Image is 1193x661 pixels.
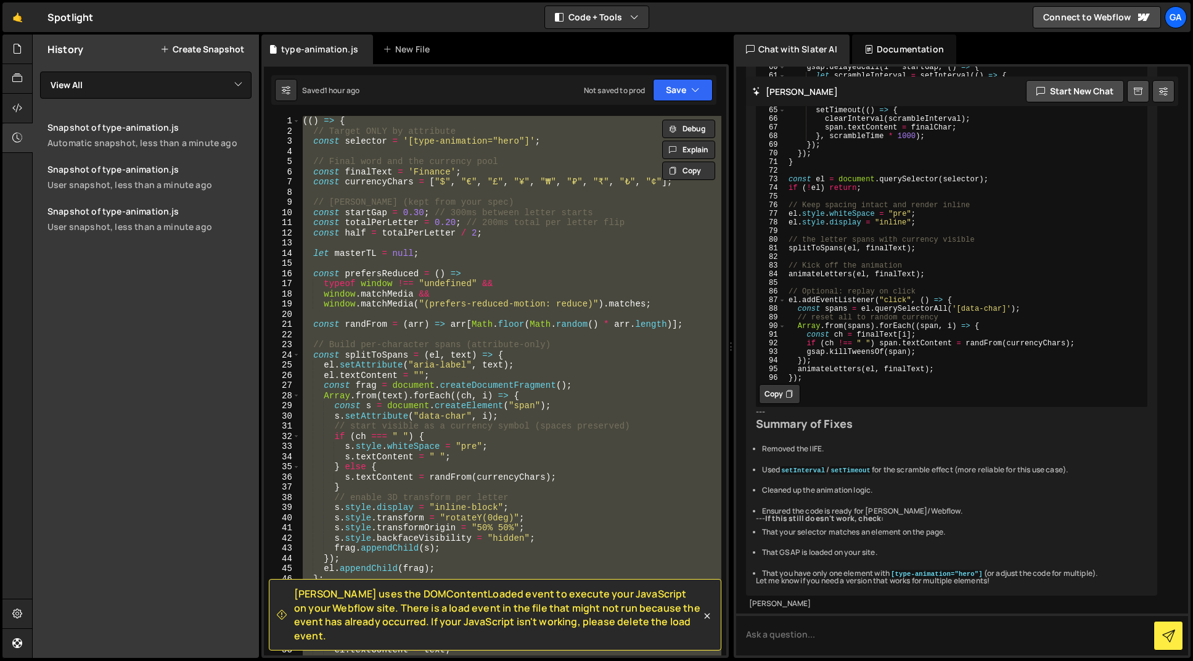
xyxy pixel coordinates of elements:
[757,244,785,253] div: 81
[264,360,300,371] div: 25
[264,513,300,523] div: 40
[762,465,1148,475] li: Used / for the scramble effect (more reliable for this use case).
[47,179,252,191] div: User snapshot, less than a minute ago
[264,543,300,554] div: 43
[757,72,785,80] div: 61
[264,391,300,401] div: 28
[47,43,83,56] h2: History
[264,523,300,533] div: 41
[40,114,259,156] a: Snapshot of type-animation.jsAutomatic snapshot, less than a minute ago
[762,548,1148,558] li: That GSAP is loaded on your site.
[780,466,826,475] code: setInterval
[281,43,358,55] div: type-animation.js
[40,156,259,198] a: Snapshot of type-animation.jsUser snapshot, less than a minute ago
[264,167,300,178] div: 6
[264,350,300,361] div: 24
[160,44,244,54] button: Create Snapshot
[264,228,300,239] div: 12
[653,79,713,101] button: Save
[757,63,785,72] div: 60
[264,533,300,544] div: 42
[47,221,252,232] div: User snapshot, less than a minute ago
[762,527,1148,538] li: That your selector matches an element on the page.
[757,287,785,296] div: 86
[757,365,785,374] div: 95
[264,157,300,167] div: 5
[264,258,300,269] div: 15
[1033,6,1161,28] a: Connect to Webflow
[264,503,300,513] div: 39
[545,6,649,28] button: Code + Tools
[264,564,300,574] div: 45
[264,330,300,340] div: 22
[264,126,300,137] div: 2
[759,384,800,404] button: Copy
[264,432,300,442] div: 32
[762,444,1148,454] li: Removed the IIFE.
[756,416,853,431] strong: Summary of Fixes
[264,411,300,422] div: 30
[757,184,785,192] div: 74
[264,421,300,432] div: 31
[264,177,300,187] div: 7
[264,197,300,208] div: 9
[264,472,300,483] div: 36
[662,141,715,159] button: Explain
[757,253,785,261] div: 82
[264,310,300,320] div: 20
[264,340,300,350] div: 23
[757,192,785,201] div: 75
[757,279,785,287] div: 85
[264,493,300,503] div: 38
[757,106,785,115] div: 65
[264,594,300,605] div: 48
[47,163,252,175] div: Snapshot of type-animation.js
[757,330,785,339] div: 91
[757,175,785,184] div: 73
[264,371,300,381] div: 26
[662,162,715,180] button: Copy
[264,319,300,330] div: 21
[762,569,1148,579] li: That you have only one element with (or adjust the code for multiple).
[264,238,300,248] div: 13
[757,123,785,132] div: 67
[1026,80,1124,102] button: Start new chat
[757,374,785,382] div: 96
[264,208,300,218] div: 10
[757,305,785,313] div: 88
[757,149,785,158] div: 70
[749,599,1155,609] div: [PERSON_NAME]
[383,43,435,55] div: New File
[294,587,701,643] span: [PERSON_NAME] uses the DOMContentLoaded event to execute your JavaScript on your Webflow site. Th...
[324,85,360,96] div: 1 hour ago
[47,137,252,149] div: Automatic snapshot, less than a minute ago
[264,136,300,147] div: 3
[264,218,300,228] div: 11
[852,35,956,64] div: Documentation
[264,401,300,411] div: 29
[264,147,300,157] div: 4
[264,441,300,452] div: 33
[757,356,785,365] div: 94
[2,2,33,32] a: 🤙
[757,158,785,166] div: 71
[40,198,259,240] a: Snapshot of type-animation.jsUser snapshot, less than a minute ago
[264,269,300,279] div: 16
[757,201,785,210] div: 76
[264,187,300,198] div: 8
[264,574,300,585] div: 46
[757,348,785,356] div: 93
[584,85,646,96] div: Not saved to prod
[757,115,785,123] div: 66
[757,141,785,149] div: 69
[757,132,785,141] div: 68
[762,506,1148,517] li: Ensured the code is ready for [PERSON_NAME]/Webflow.
[662,120,715,138] button: Debug
[757,313,785,322] div: 89
[734,35,850,64] div: Chat with Slater AI
[47,205,252,217] div: Snapshot of type-animation.js
[264,462,300,472] div: 35
[264,645,300,655] div: 53
[757,227,785,236] div: 79
[752,86,838,97] h2: [PERSON_NAME]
